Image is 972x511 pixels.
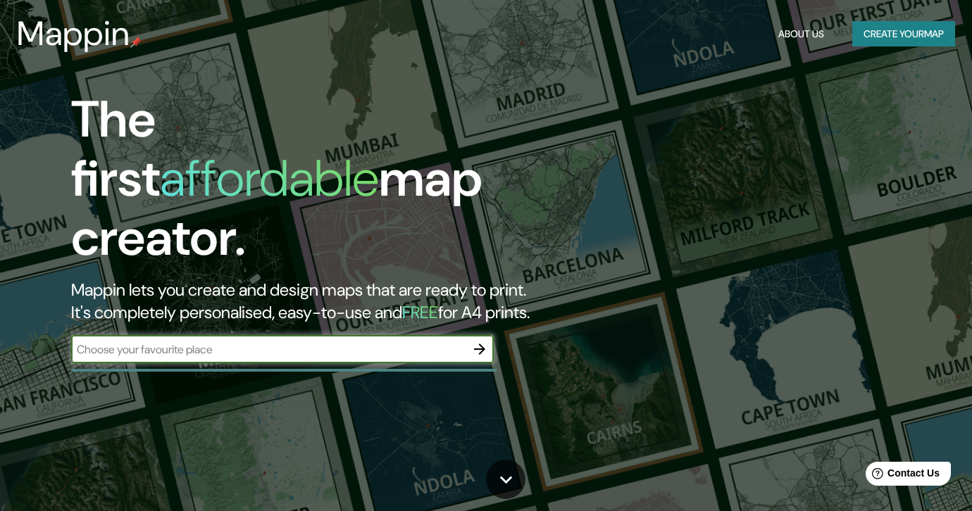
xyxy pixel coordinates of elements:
[402,301,438,323] h5: FREE
[130,37,142,48] img: mappin-pin
[773,21,830,47] button: About Us
[71,341,466,358] input: Choose your favourite place
[71,90,557,279] h1: The first map creator.
[852,21,955,47] button: Create yourmap
[71,279,557,324] h2: Mappin lets you create and design maps that are ready to print. It's completely personalised, eas...
[160,146,379,211] h1: affordable
[847,456,957,496] iframe: Help widget launcher
[17,14,130,53] h3: Mappin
